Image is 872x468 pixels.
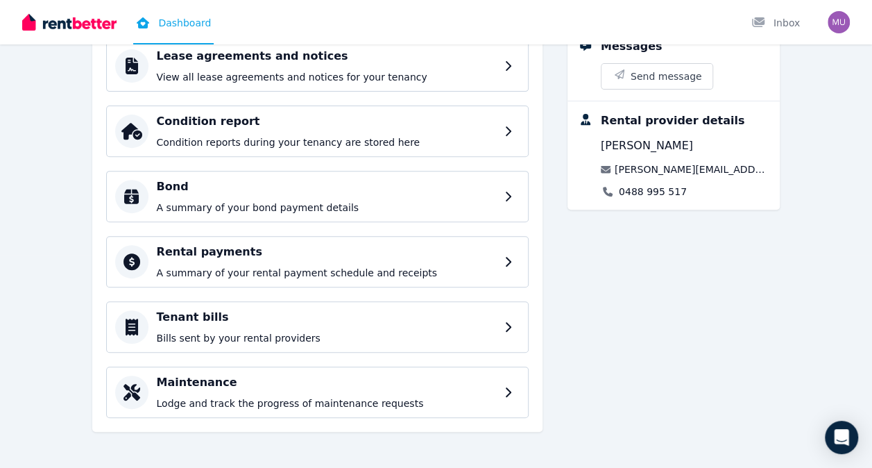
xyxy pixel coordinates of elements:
[601,137,693,154] span: [PERSON_NAME]
[157,113,496,130] h4: Condition report
[157,266,496,280] p: A summary of your rental payment schedule and receipts
[157,396,496,410] p: Lodge and track the progress of maintenance requests
[157,244,496,260] h4: Rental payments
[157,178,496,195] h4: Bond
[157,201,496,215] p: A summary of your bond payment details
[157,135,496,149] p: Condition reports during your tenancy are stored here
[601,64,713,89] button: Send message
[631,69,702,83] span: Send message
[157,48,496,65] h4: Lease agreements and notices
[828,11,850,33] img: mungulubebrian@gmail.com
[601,38,662,55] div: Messages
[601,112,744,129] div: Rental provider details
[157,331,496,345] p: Bills sent by your rental providers
[22,12,117,33] img: RentBetter
[751,16,800,30] div: Inbox
[157,70,496,84] p: View all lease agreements and notices for your tenancy
[615,162,769,176] a: [PERSON_NAME][EMAIL_ADDRESS][DOMAIN_NAME]
[619,185,687,199] a: 0488 995 517
[157,309,496,326] h4: Tenant bills
[825,421,858,454] div: Open Intercom Messenger
[157,374,496,391] h4: Maintenance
